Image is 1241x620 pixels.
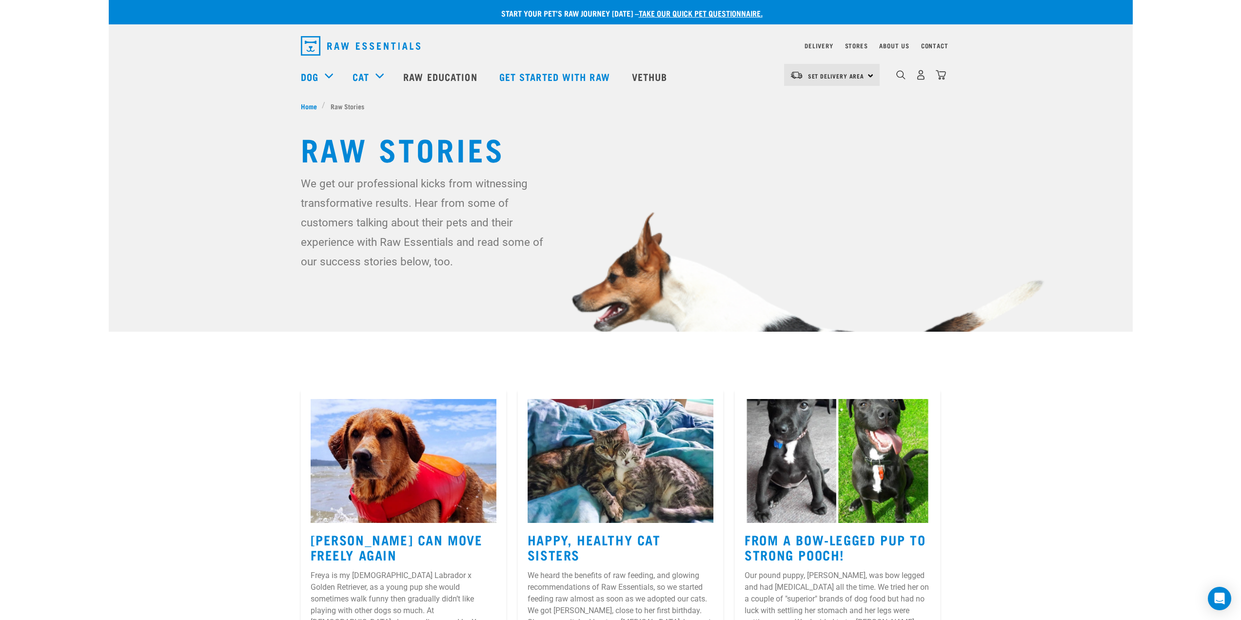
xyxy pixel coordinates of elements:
[311,532,496,562] h3: [PERSON_NAME] Can Move Freely Again
[301,101,322,111] a: Home
[116,7,1140,19] p: Start your pet’s raw journey [DATE] –
[301,131,941,166] h1: Raw Stories
[528,532,713,562] h3: Happy, Healthy Cat Sisters
[301,101,317,111] span: Home
[301,69,318,84] a: Dog
[805,44,833,47] a: Delivery
[879,44,909,47] a: About Us
[1208,587,1231,610] div: Open Intercom Messenger
[301,101,941,111] nav: breadcrumbs
[353,69,369,84] a: Cat
[745,532,930,562] h3: From a Bow-Legged Pup to Strong Pooch!
[790,71,803,80] img: van-moving.png
[639,11,763,15] a: take our quick pet questionnaire.
[311,399,496,523] img: 324415442_887503609349600_3153233528010366218_n-1.jpg
[808,74,865,78] span: Set Delivery Area
[845,44,868,47] a: Stores
[490,57,622,96] a: Get started with Raw
[394,57,489,96] a: Raw Education
[301,36,420,56] img: Raw Essentials Logo
[622,57,680,96] a: Vethub
[293,32,948,60] nav: dropdown navigation
[109,57,1133,96] nav: dropdown navigation
[921,44,948,47] a: Contact
[745,399,930,523] img: Sadie.jpg
[896,70,906,80] img: home-icon-1@2x.png
[301,174,557,271] p: We get our professional kicks from witnessing transformative results. Hear from some of customers...
[916,70,926,80] img: user.png
[936,70,946,80] img: home-icon@2x.png
[528,399,713,523] img: B9DC63C2-815C-4A6A-90BD-B49E215A4847.jpg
